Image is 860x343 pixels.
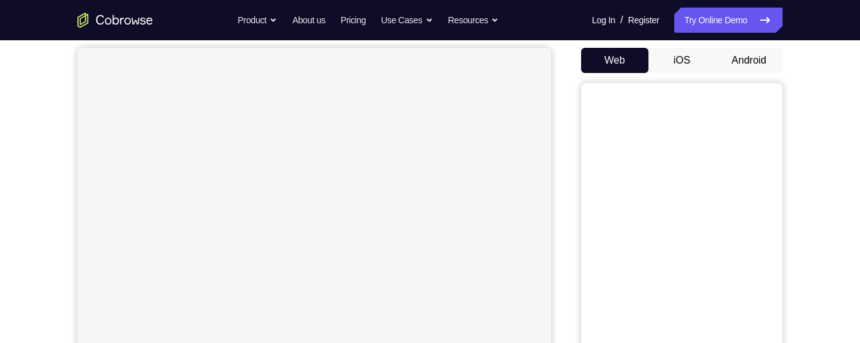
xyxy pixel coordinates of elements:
a: Try Online Demo [674,8,783,33]
span: / [620,13,623,28]
button: Web [581,48,648,73]
button: iOS [648,48,716,73]
button: Product [238,8,278,33]
button: Android [715,48,783,73]
a: Pricing [341,8,366,33]
button: Resources [448,8,499,33]
a: About us [292,8,325,33]
a: Log In [592,8,615,33]
a: Go to the home page [77,13,153,28]
button: Use Cases [381,8,433,33]
a: Register [628,8,659,33]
